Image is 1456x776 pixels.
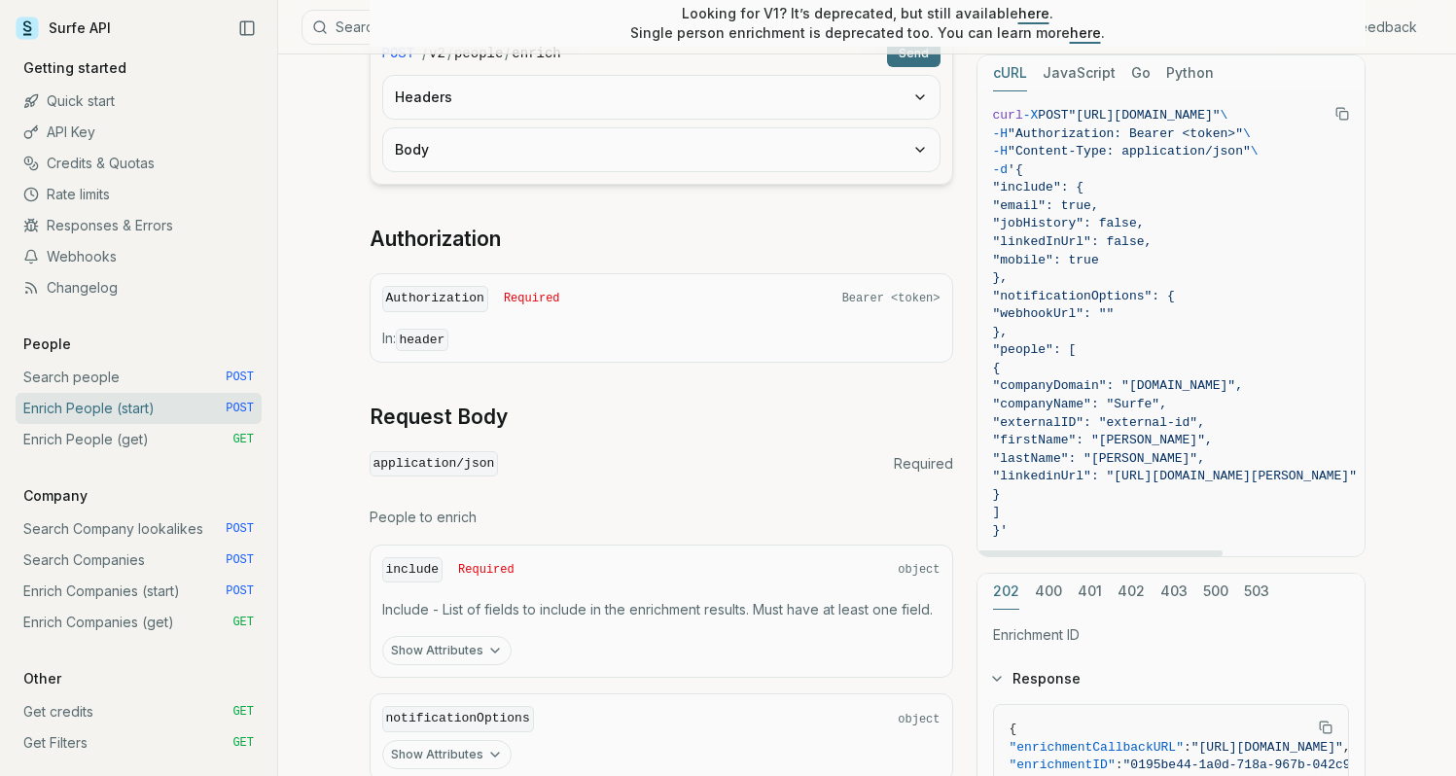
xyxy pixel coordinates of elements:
span: { [993,361,1001,375]
button: 401 [1078,574,1102,610]
p: Looking for V1? It’s deprecated, but still available . Single person enrichment is deprecated too... [630,4,1105,43]
span: "companyName": "Surfe", [993,397,1167,411]
p: Company [16,486,95,506]
a: Get Filters GET [16,727,262,758]
span: Bearer <token> [842,291,941,306]
span: object [898,562,940,578]
span: "linkedinUrl": "[URL][DOMAIN_NAME][PERSON_NAME]" [993,469,1357,483]
a: Get credits GET [16,696,262,727]
a: Changelog [16,272,262,303]
p: Getting started [16,58,134,78]
span: "webhookUrl": "" [993,306,1115,321]
span: "lastName": "[PERSON_NAME]", [993,451,1205,466]
span: curl [993,108,1023,123]
span: -X [1023,108,1039,123]
a: Rate limits [16,179,262,210]
span: GET [232,735,254,751]
span: \ [1243,126,1251,141]
p: People [16,335,79,354]
a: Enrich Companies (get) GET [16,607,262,638]
span: "linkedInUrl": false, [993,234,1153,249]
p: Include - List of fields to include in the enrichment results. Must have at least one field. [382,600,941,619]
span: Required [504,291,560,306]
code: notificationOptions [382,706,534,732]
button: Collapse Sidebar [232,14,262,43]
span: "[URL][DOMAIN_NAME]" [1069,108,1221,123]
code: include [382,557,444,583]
button: JavaScript [1043,55,1116,91]
button: Copy Text [1328,99,1357,128]
span: object [898,712,940,727]
code: Authorization [382,286,488,312]
a: Give feedback [1321,18,1417,37]
p: In: [382,329,941,350]
code: header [396,329,449,351]
span: } [993,487,1001,502]
span: "firstName": "[PERSON_NAME]", [993,433,1213,447]
button: Search⌘K [302,10,788,45]
a: Enrich Companies (start) POST [16,576,262,607]
span: '{ [1008,162,1023,177]
a: here [1018,5,1049,21]
a: here [1070,24,1101,41]
span: \ [1251,144,1259,159]
button: cURL [993,55,1027,91]
p: Enrichment ID [993,625,1349,645]
span: Required [894,454,953,474]
span: }' [993,523,1009,538]
p: Other [16,669,69,688]
span: "notificationOptions": { [993,289,1175,303]
a: Authorization [370,226,501,253]
button: Go [1131,55,1151,91]
p: People to enrich [370,508,953,527]
a: Search Company lookalikes POST [16,513,262,545]
button: Copy Text [1311,713,1340,742]
button: 403 [1160,574,1188,610]
button: 500 [1203,574,1228,610]
a: Request Body [370,404,508,431]
a: Webhooks [16,241,262,272]
a: Surfe API [16,14,111,43]
span: "mobile": true [993,253,1099,267]
button: 503 [1244,574,1269,610]
a: Search people POST [16,362,262,393]
a: Quick start [16,86,262,117]
span: Required [458,562,515,578]
button: 202 [993,574,1019,610]
span: "jobHistory": false, [993,216,1145,230]
button: Show Attributes [382,636,512,665]
span: "Authorization: Bearer <token>" [1008,126,1243,141]
button: Headers [383,76,940,119]
span: \ [1221,108,1228,123]
span: , [1343,740,1351,755]
span: "enrichmentCallbackURL" [1010,740,1184,755]
span: "companyDomain": "[DOMAIN_NAME]", [993,378,1243,393]
span: "people": [ [993,342,1077,357]
span: GET [232,704,254,720]
a: API Key [16,117,262,148]
a: Responses & Errors [16,210,262,241]
span: }, [993,325,1009,339]
span: "externalID": "external-id", [993,415,1205,430]
span: GET [232,615,254,630]
button: Show Attributes [382,740,512,769]
a: Enrich People (start) POST [16,393,262,424]
span: POST [226,521,254,537]
span: -H [993,126,1009,141]
span: "Content-Type: application/json" [1008,144,1251,159]
span: "include": { [993,180,1084,194]
span: "0195be44-1a0d-718a-967b-042c9d17ffd7" [1123,758,1411,772]
button: Python [1166,55,1214,91]
span: { [1010,722,1017,736]
span: POST [226,552,254,568]
span: POST [1038,108,1068,123]
span: : [1116,758,1123,772]
button: Response [977,653,1365,704]
span: -d [993,162,1009,177]
button: 402 [1118,574,1145,610]
span: -H [993,144,1009,159]
button: 400 [1035,574,1062,610]
a: Credits & Quotas [16,148,262,179]
span: }, [993,270,1009,285]
span: GET [232,432,254,447]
